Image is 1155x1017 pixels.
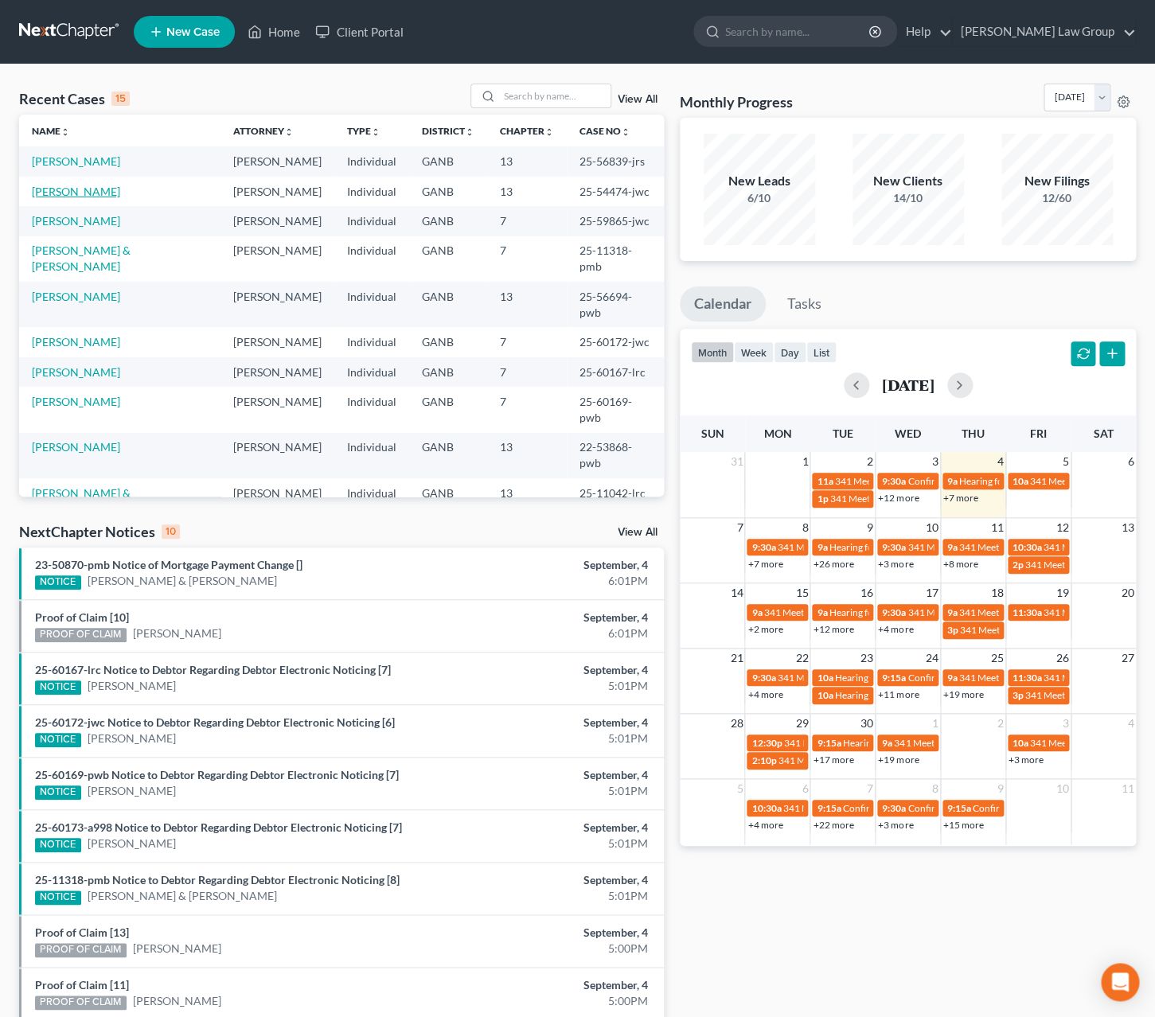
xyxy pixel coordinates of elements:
[817,802,841,814] span: 9:15a
[947,802,971,814] span: 9:15a
[782,802,926,814] span: 341 Meeting for [PERSON_NAME]
[1120,518,1136,537] span: 13
[567,387,664,432] td: 25-60169-pwb
[834,689,958,701] span: Hearing for [PERSON_NAME]
[567,146,664,176] td: 25-56839-jrs
[1013,672,1042,684] span: 11:30a
[220,387,334,432] td: [PERSON_NAME]
[455,715,648,731] div: September, 4
[878,558,913,570] a: +3 more
[455,872,648,888] div: September, 4
[947,672,958,684] span: 9a
[947,475,958,487] span: 9a
[32,440,120,454] a: [PERSON_NAME]
[943,492,978,504] a: +7 more
[88,573,277,589] a: [PERSON_NAME] & [PERSON_NAME]
[35,768,399,781] a: 25-60169-pwb Notice to Debtor Regarding Debtor Electronic Noticing [7]
[996,452,1005,471] span: 4
[763,606,907,618] span: 341 Meeting for [PERSON_NAME]
[621,127,630,137] i: unfold_more
[409,177,487,206] td: GANB
[334,387,409,432] td: Individual
[817,672,833,684] span: 10a
[133,993,221,1009] a: [PERSON_NAME]
[1013,559,1024,571] span: 2p
[1126,452,1136,471] span: 6
[487,433,567,478] td: 13
[734,341,774,363] button: week
[1009,754,1044,766] a: +3 more
[409,433,487,478] td: GANB
[865,518,875,537] span: 9
[834,672,958,684] span: Hearing for [PERSON_NAME]
[487,478,567,524] td: 13
[813,623,853,635] a: +12 more
[307,18,411,46] a: Client Portal
[35,785,81,800] div: NOTICE
[800,452,810,471] span: 1
[1120,779,1136,798] span: 11
[567,357,664,387] td: 25-60167-lrc
[35,838,81,852] div: NOTICE
[32,214,120,228] a: [PERSON_NAME]
[19,89,130,108] div: Recent Cases
[409,327,487,357] td: GANB
[162,524,180,539] div: 10
[882,737,892,749] span: 9a
[487,236,567,282] td: 7
[853,172,964,190] div: New Clients
[1030,427,1047,440] span: Fri
[1013,541,1042,553] span: 10:30a
[878,623,913,635] a: +4 more
[465,127,474,137] i: unfold_more
[813,558,853,570] a: +26 more
[220,282,334,327] td: [PERSON_NAME]
[220,177,334,206] td: [PERSON_NAME]
[220,357,334,387] td: [PERSON_NAME]
[1061,452,1071,471] span: 5
[334,282,409,327] td: Individual
[859,649,875,668] span: 23
[907,541,1051,553] span: 341 Meeting for [PERSON_NAME]
[88,678,176,694] a: [PERSON_NAME]
[455,836,648,851] div: 5:01PM
[996,714,1005,733] span: 2
[487,206,567,236] td: 7
[806,341,837,363] button: list
[133,625,221,641] a: [PERSON_NAME]
[1101,963,1139,1001] div: Open Intercom Messenger
[500,125,554,137] a: Chapterunfold_more
[455,625,648,641] div: 6:01PM
[973,802,1155,814] span: Confirmation Hearing for [PERSON_NAME]
[371,127,380,137] i: unfold_more
[800,779,810,798] span: 6
[989,583,1005,602] span: 18
[778,754,921,766] span: 341 Meeting for [PERSON_NAME]
[829,493,973,505] span: 341 Meeting for [PERSON_NAME]
[35,943,127,957] div: PROOF OF CLAIM
[579,125,630,137] a: Case Nounfold_more
[898,18,951,46] a: Help
[996,779,1005,798] span: 9
[35,820,402,834] a: 25-60173-a998 Notice to Debtor Regarding Debtor Electronic Noticing [7]
[882,541,906,553] span: 9:30a
[747,623,782,635] a: +2 more
[728,649,744,668] span: 21
[829,606,953,618] span: Hearing for [PERSON_NAME]
[959,672,1102,684] span: 341 Meeting for [PERSON_NAME]
[487,146,567,176] td: 13
[959,475,1146,487] span: Hearing for Kannathaporn [PERSON_NAME]
[567,177,664,206] td: 25-54474-jwc
[829,541,953,553] span: Hearing for [PERSON_NAME]
[35,628,127,642] div: PROOF OF CLAIM
[220,327,334,357] td: [PERSON_NAME]
[455,993,648,1009] div: 5:00PM
[409,206,487,236] td: GANB
[1013,475,1028,487] span: 10a
[833,427,853,440] span: Tue
[1055,649,1071,668] span: 26
[334,357,409,387] td: Individual
[865,779,875,798] span: 7
[1055,518,1071,537] span: 12
[842,737,966,749] span: Hearing for [PERSON_NAME]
